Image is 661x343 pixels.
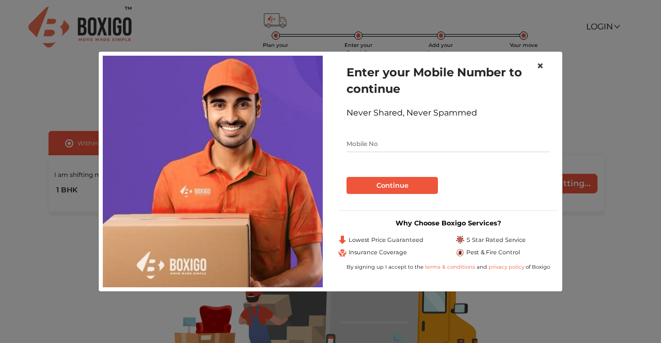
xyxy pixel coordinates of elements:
button: Continue [347,177,438,194]
span: 5 Star Rated Service [466,236,526,244]
span: Insurance Coverage [349,248,407,257]
h1: Enter your Mobile Number to continue [347,64,550,97]
div: Never Shared, Never Spammed [347,107,550,119]
span: × [537,58,544,73]
a: privacy policy [487,264,526,270]
button: Close [528,52,552,80]
h3: Why Choose Boxigo Services? [338,219,558,227]
div: By signing up I accept to the and of Boxigo [338,263,558,271]
span: Pest & Fire Control [466,248,520,257]
img: relocation-img [103,56,323,287]
span: Lowest Price Guaranteed [349,236,423,244]
a: terms & conditions [425,264,477,270]
input: Mobile No [347,136,550,152]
